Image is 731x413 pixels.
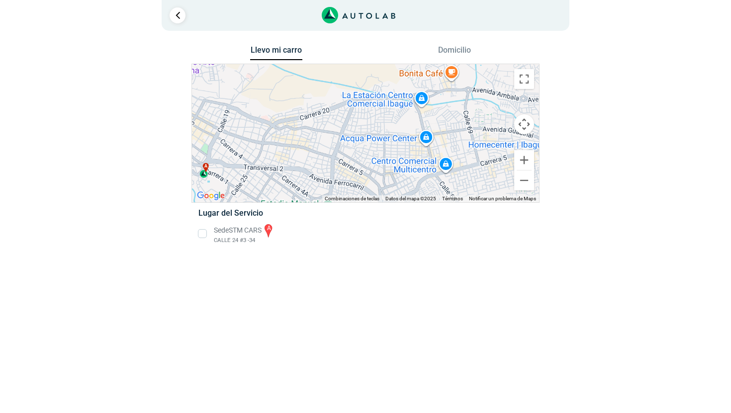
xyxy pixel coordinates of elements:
[198,208,532,218] h5: Lugar del Servicio
[194,189,227,202] a: Abre esta zona en Google Maps (se abre en una nueva ventana)
[442,196,463,201] a: Términos (se abre en una nueva pestaña)
[204,163,207,170] span: a
[385,196,436,201] span: Datos del mapa ©2025
[170,7,185,23] a: Ir al paso anterior
[250,45,302,61] button: Llevo mi carro
[325,195,379,202] button: Combinaciones de teclas
[514,114,534,134] button: Controles de visualización del mapa
[514,69,534,89] button: Cambiar a la vista en pantalla completa
[322,10,396,19] a: Link al sitio de autolab
[429,45,481,60] button: Domicilio
[514,150,534,170] button: Ampliar
[194,189,227,202] img: Google
[469,196,536,201] a: Notificar un problema de Maps
[514,170,534,190] button: Reducir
